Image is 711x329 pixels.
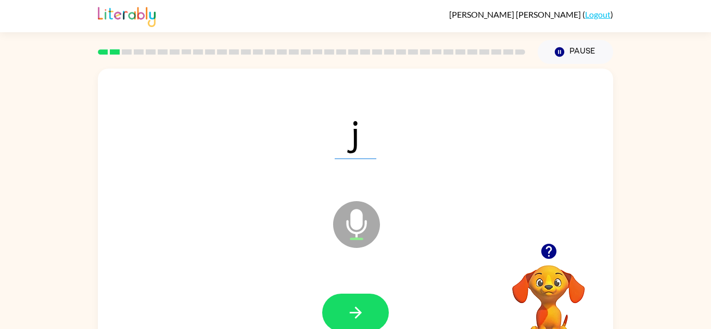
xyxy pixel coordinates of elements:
[538,40,613,64] button: Pause
[335,105,376,159] span: j
[98,4,156,27] img: Literably
[449,9,582,19] span: [PERSON_NAME] [PERSON_NAME]
[449,9,613,19] div: ( )
[585,9,611,19] a: Logout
